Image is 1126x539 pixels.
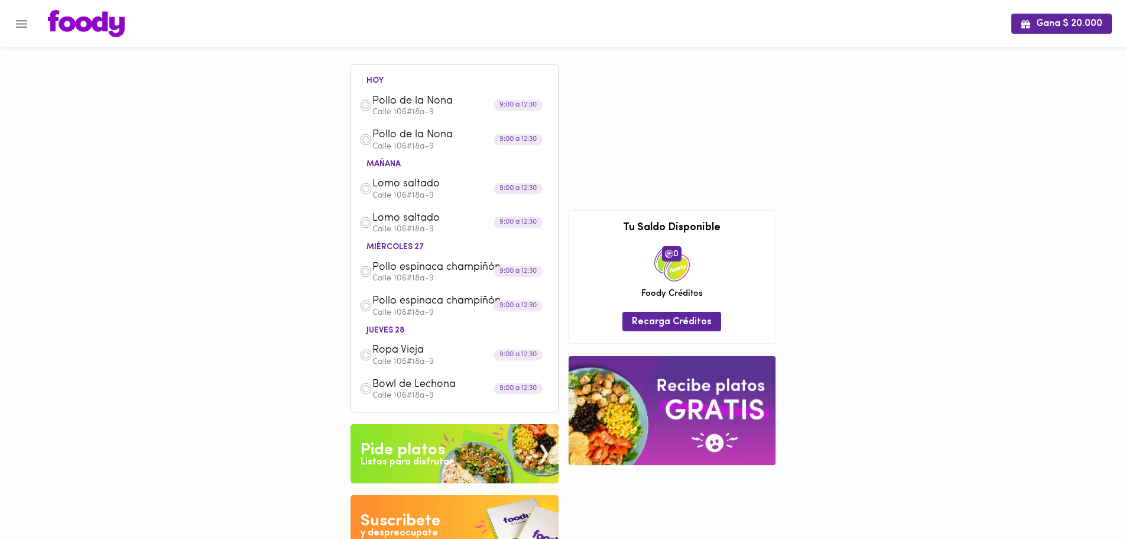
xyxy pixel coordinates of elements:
[372,108,550,117] p: Calle 106#18a-9
[641,288,703,300] span: Foody Créditos
[361,456,453,469] div: Listos para disfrutar
[361,509,440,533] div: Suscribete
[359,382,372,395] img: dish.png
[494,217,543,228] div: 9:00 a 12:30
[351,424,559,483] img: Pide un Platos
[494,134,543,145] div: 9:00 a 12:30
[494,383,543,395] div: 9:00 a 12:30
[357,74,393,85] li: hoy
[372,392,550,400] p: Calle 106#18a-9
[372,344,508,357] span: Ropa Vieja
[372,212,508,225] span: Lomo saltado
[654,246,690,282] img: credits-package.png
[372,295,508,308] span: Pollo espinaca champiñón
[359,299,372,312] img: dish.png
[372,95,508,108] span: Pollo de la Nona
[372,177,508,191] span: Lomo saltado
[665,250,673,258] img: foody-creditos.png
[569,356,775,464] img: referral-banner.png
[577,222,767,234] h3: Tu Saldo Disponible
[632,317,712,328] span: Recarga Créditos
[357,157,410,169] li: mañana
[48,10,125,37] img: logo.png
[357,324,414,335] li: jueves 28
[1011,14,1112,33] button: Gana $ 20.000
[372,358,550,366] p: Calle 106#18a-9
[372,275,550,283] p: Calle 106#18a-9
[1021,18,1102,30] span: Gana $ 20.000
[372,143,550,151] p: Calle 106#18a-9
[359,348,372,362] img: dish.png
[359,265,372,278] img: dish.png
[622,312,721,331] button: Recarga Créditos
[359,99,372,112] img: dish.png
[361,438,445,462] div: Pide platos
[494,183,543,194] div: 9:00 a 12:30
[7,9,36,38] button: Menu
[494,300,543,311] div: 9:00 a 12:30
[1057,470,1114,527] iframe: Messagebird Livechat Widget
[494,349,543,360] div: 9:00 a 12:30
[372,309,550,317] p: Calle 106#18a-9
[357,240,433,251] li: miércoles 27
[372,192,550,200] p: Calle 106#18a-9
[359,133,372,146] img: dish.png
[372,128,508,142] span: Pollo de la Nona
[372,261,508,275] span: Pollo espinaca champiñón
[372,225,550,234] p: Calle 106#18a-9
[494,100,543,111] div: 9:00 a 12:30
[494,266,543,277] div: 9:00 a 12:30
[359,182,372,195] img: dish.png
[662,246,682,262] span: 0
[359,216,372,229] img: dish.png
[372,378,508,392] span: Bowl de Lechona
